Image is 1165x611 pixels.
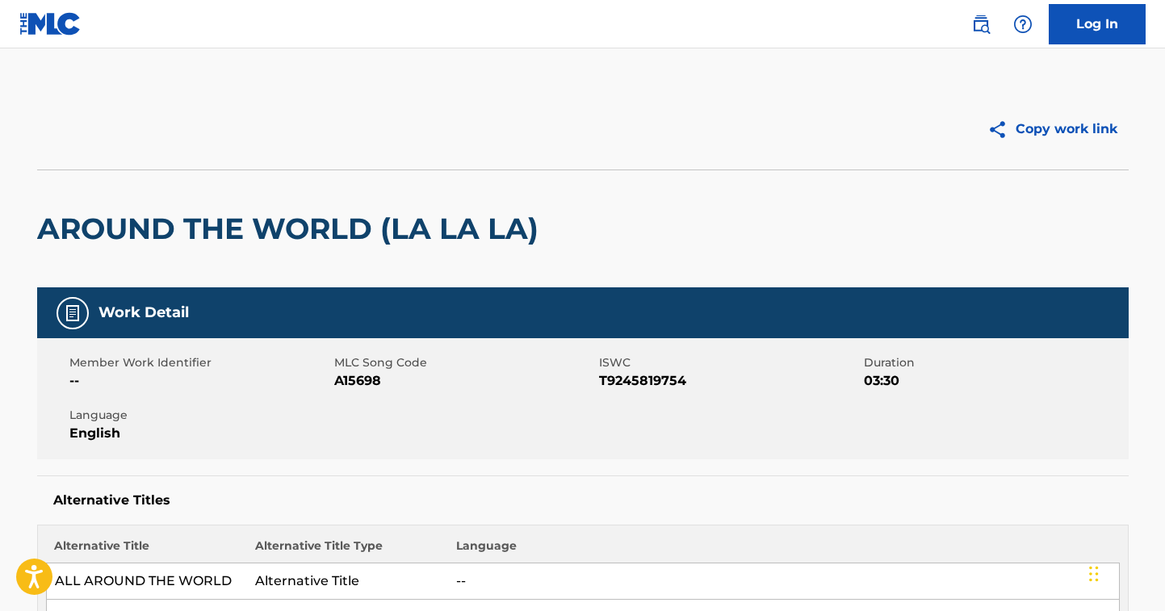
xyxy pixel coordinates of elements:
th: Alternative Title Type [247,538,448,563]
div: Help [1007,8,1039,40]
td: -- [448,563,1119,600]
iframe: Chat Widget [1084,534,1165,611]
a: Log In [1049,4,1146,44]
td: ALL AROUND THE WORLD [46,563,247,600]
a: Public Search [965,8,997,40]
span: Duration [864,354,1125,371]
span: 03:30 [864,371,1125,391]
span: English [69,424,330,443]
img: Work Detail [63,303,82,323]
img: Copy work link [987,119,1016,140]
img: MLC Logo [19,12,82,36]
h2: AROUND THE WORLD (LA LA LA) [37,211,547,247]
td: Alternative Title [247,563,448,600]
span: ISWC [599,354,860,371]
span: A15698 [334,371,595,391]
th: Alternative Title [46,538,247,563]
th: Language [448,538,1119,563]
span: Language [69,407,330,424]
span: MLC Song Code [334,354,595,371]
span: T9245819754 [599,371,860,391]
h5: Alternative Titles [53,492,1113,508]
div: Drag [1089,550,1099,598]
img: help [1013,15,1033,34]
img: search [971,15,991,34]
h5: Work Detail [98,303,189,322]
span: Member Work Identifier [69,354,330,371]
button: Copy work link [976,109,1129,149]
span: -- [69,371,330,391]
